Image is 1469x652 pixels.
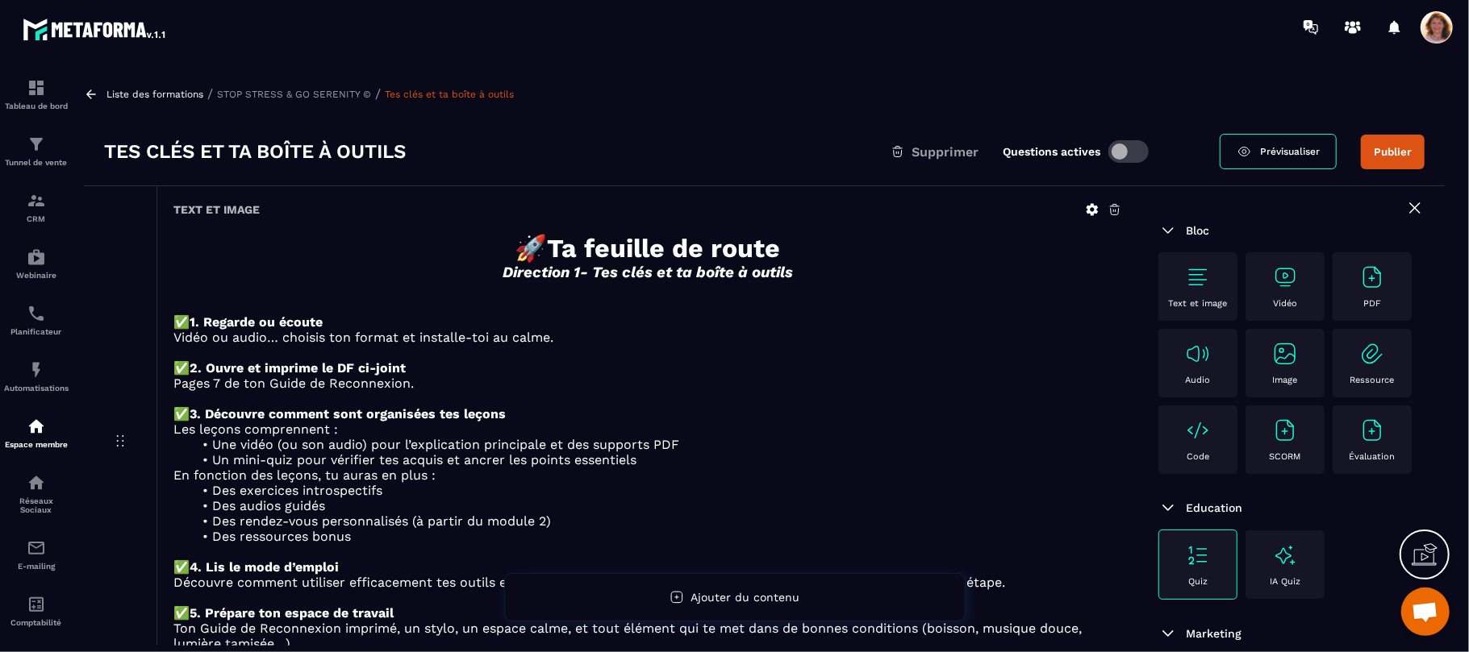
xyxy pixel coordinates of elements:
img: formation [27,191,46,210]
strong: 5. Prépare ton espace de travail [190,605,394,621]
img: automations [27,247,46,267]
img: text-image no-wra [1359,341,1385,367]
p: Espace membre [4,440,69,449]
strong: 2. Ouvre et imprime le DF ci-joint [190,360,406,376]
p: Audio [1186,375,1211,385]
li: Des rendez-vous personnalisés (à partir du module 2) [193,513,1122,529]
a: Ouvrir le chat [1401,588,1450,636]
p: Vidéo [1273,298,1297,309]
img: automations [27,417,46,436]
img: text-image no-wra [1185,417,1211,443]
p: Automatisations [4,384,69,392]
span: Marketing [1186,627,1242,640]
p: ✅ [173,360,1122,376]
button: Publier [1361,135,1425,169]
strong: 1. Regarde ou écoute [190,314,323,330]
p: CRM [4,214,69,223]
span: Bloc [1186,224,1209,237]
p: Ressource [1350,375,1395,385]
a: STOP STRESS & GO SERENITY © [217,89,371,100]
img: formation [27,78,46,98]
p: Découvre comment utiliser efficacement tes outils et supports tout au long de la formation pour t... [173,575,1122,590]
h3: Tes clés et ta boîte à outils [104,139,406,164]
p: Comptabilité [4,618,69,627]
p: ✅ [173,314,1122,330]
p: SCORM [1270,451,1301,462]
p: Planificateur [4,327,69,336]
a: Liste des formations [106,89,203,100]
img: automations [27,360,46,380]
img: arrow-down [1158,498,1178,517]
p: Ton Guide de Reconnexion imprimé, un stylo, un espace calme, et tout élément qui te met dans de b... [173,621,1122,651]
img: text-image no-wra [1272,341,1298,367]
p: IA Quiz [1270,576,1300,587]
p: Évaluation [1350,451,1396,462]
span: Education [1186,501,1242,514]
p: ✅ [173,559,1122,575]
p: Quiz [1188,576,1208,587]
span: Ajouter du contenu [691,591,799,604]
p: Vidéo ou audio… choisis ton format et installe-toi au calme. [173,330,1122,345]
img: text-image [1272,542,1298,568]
img: text-image no-wra [1272,417,1298,443]
a: automationsautomationsWebinaire [4,235,69,292]
p: Webinaire [4,271,69,280]
img: arrow-down [1158,221,1178,240]
img: text-image no-wra [1185,264,1211,290]
span: Prévisualiser [1260,146,1320,157]
li: Des ressources bonus [193,529,1122,544]
p: PDF [1363,298,1381,309]
img: social-network [27,473,46,492]
a: social-networksocial-networkRéseaux Sociaux [4,461,69,526]
p: Pages 7 de ton Guide de Reconnexion. [173,376,1122,391]
img: text-image no-wra [1272,264,1298,290]
img: text-image no-wra [1359,264,1385,290]
p: Text et image [1169,298,1228,309]
li: Un mini-quiz pour vérifier tes acquis et ancrer les points essentiels [193,452,1122,467]
strong: 3. Découvre comment sont organisées tes leçons [190,406,506,422]
a: Prévisualiser [1220,134,1337,169]
p: ✅ [173,605,1122,621]
strong: 4. Lis le mode d’emploi [190,559,339,575]
a: formationformationTableau de bord [4,66,69,123]
a: schedulerschedulerPlanificateur [4,292,69,348]
h6: Text et image [173,203,260,216]
span: / [207,86,213,102]
a: Tes clés et ta boîte à outils [385,89,514,100]
h1: 🚀 [173,233,1122,264]
span: / [375,86,381,102]
label: Questions actives [1003,145,1100,158]
img: text-image no-wra [1185,542,1211,568]
p: Les leçons comprennent : [173,422,1122,437]
img: arrow-down [1158,624,1178,643]
p: Tunnel de vente [4,158,69,167]
p: Tableau de bord [4,102,69,110]
img: accountant [27,595,46,614]
a: formationformationTunnel de vente [4,123,69,179]
p: ✅ [173,406,1122,422]
strong: Ta feuille de route [548,233,781,264]
a: accountantaccountantComptabilité [4,583,69,639]
span: Supprimer [912,144,979,160]
img: scheduler [27,304,46,323]
a: automationsautomationsAutomatisations [4,348,69,405]
img: text-image no-wra [1185,341,1211,367]
em: Direction 1- Tes clés et ta boîte à outils [503,264,793,281]
a: automationsautomationsEspace membre [4,405,69,461]
img: text-image no-wra [1359,417,1385,443]
a: formationformationCRM [4,179,69,235]
a: emailemailE-mailing [4,526,69,583]
p: En fonction des leçons, tu auras en plus : [173,467,1122,483]
img: formation [27,135,46,154]
p: Image [1273,375,1298,385]
p: Code [1187,451,1209,462]
li: Une vidéo (ou son audio) pour l’explication principale et des supports PDF [193,437,1122,452]
li: Des exercices introspectifs [193,483,1122,498]
img: email [27,538,46,558]
p: E-mailing [4,562,69,571]
li: Des audios guidés [193,498,1122,513]
p: Réseaux Sociaux [4,496,69,514]
img: logo [23,15,168,44]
